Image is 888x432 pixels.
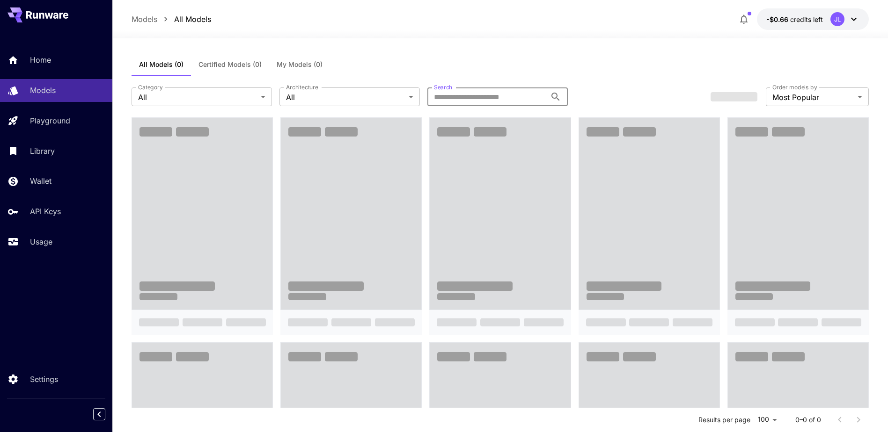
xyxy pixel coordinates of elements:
p: 0–0 of 0 [795,415,821,425]
span: credits left [790,15,823,23]
button: Collapse sidebar [93,408,105,420]
span: -$0.66 [766,15,790,23]
div: 100 [754,413,780,426]
nav: breadcrumb [132,14,211,25]
label: Category [138,83,163,91]
span: All Models (0) [139,60,183,69]
a: All Models [174,14,211,25]
p: Results per page [698,415,750,425]
p: Home [30,54,51,65]
div: JL [830,12,844,26]
a: Models [132,14,157,25]
p: Usage [30,236,52,247]
span: All [138,92,257,103]
label: Order models by [772,83,817,91]
label: Search [434,83,452,91]
p: Library [30,145,55,157]
span: All [286,92,405,103]
label: Architecture [286,83,318,91]
p: Wallet [30,175,51,187]
span: Certified Models (0) [198,60,262,69]
span: Most Popular [772,92,854,103]
p: Models [30,85,56,96]
span: My Models (0) [277,60,323,69]
div: Collapse sidebar [100,406,112,423]
button: -$0.65783JL [757,8,869,30]
div: -$0.65783 [766,14,823,24]
p: Playground [30,115,70,126]
p: Settings [30,374,58,385]
p: API Keys [30,206,61,217]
